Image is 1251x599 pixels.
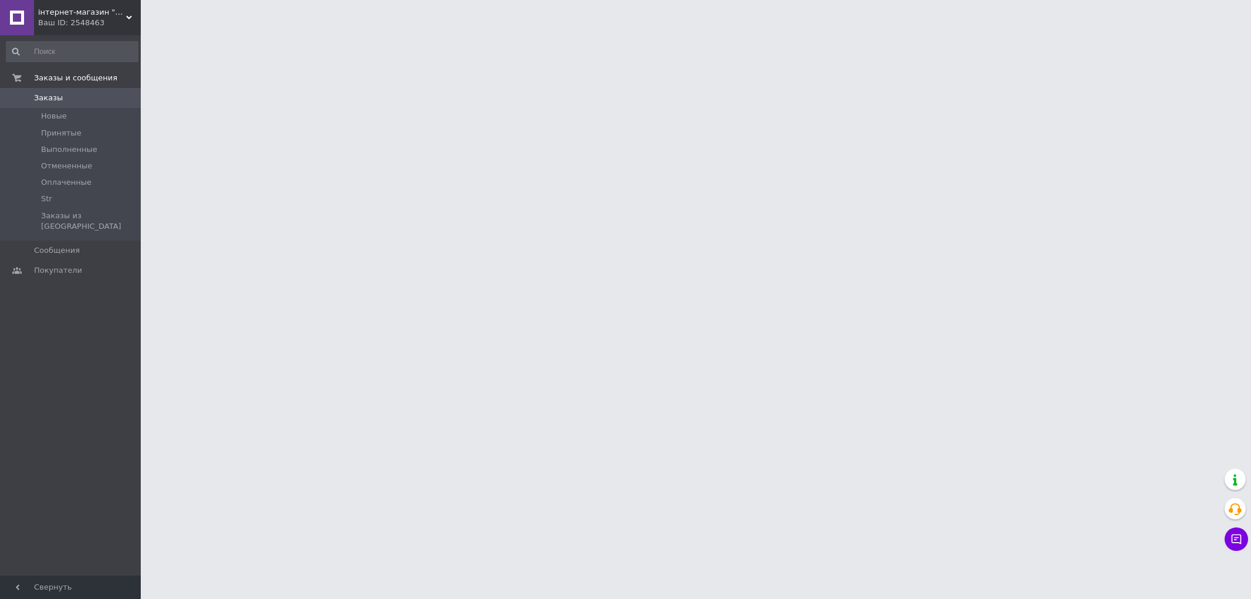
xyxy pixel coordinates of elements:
[34,245,80,256] span: Сообщения
[34,265,82,276] span: Покупатели
[6,41,138,62] input: Поиск
[41,194,52,204] span: Str
[41,128,82,138] span: Принятые
[34,93,63,103] span: Заказы
[1225,527,1248,551] button: Чат с покупателем
[34,73,117,83] span: Заказы и сообщения
[41,161,92,171] span: Отмененные
[41,211,137,232] span: Заказы из [GEOGRAPHIC_DATA]
[41,177,91,188] span: Оплаченные
[41,111,67,121] span: Новые
[41,144,97,155] span: Выполненные
[38,18,141,28] div: Ваш ID: 2548463
[38,7,126,18] span: інтернет-магазин "Ремонтируем Сами"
